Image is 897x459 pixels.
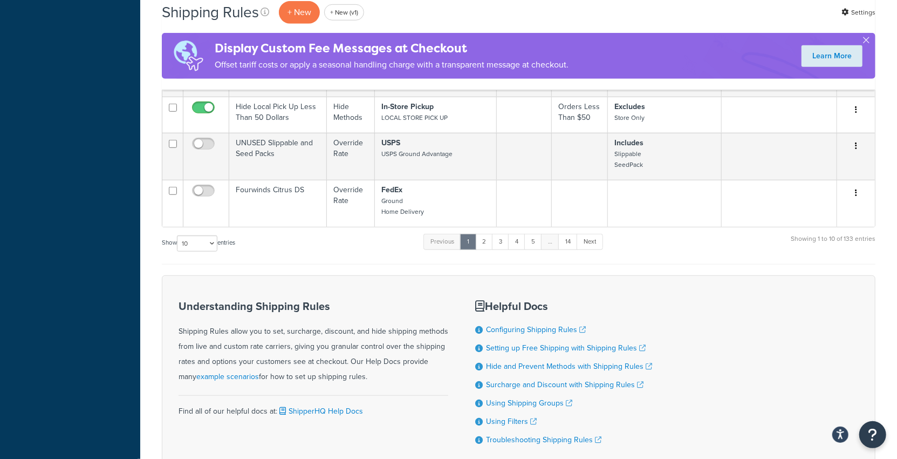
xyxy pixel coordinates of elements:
[508,234,525,250] a: 4
[179,300,448,384] div: Shipping Rules allow you to set, surcharge, discount, and hide shipping methods from live and cus...
[841,5,875,20] a: Settings
[552,97,607,133] td: Orders Less Than $50
[327,180,375,227] td: Override Rate
[324,4,364,21] a: + New (v1)
[162,235,235,252] label: Show entries
[614,137,643,148] strong: Includes
[614,149,643,170] small: Slippable SeedPack
[162,2,259,23] h1: Shipping Rules
[277,406,363,417] a: ShipperHQ Help Docs
[558,234,578,250] a: 14
[486,434,601,446] a: Troubleshooting Shipping Rules
[179,300,448,312] h3: Understanding Shipping Rules
[486,397,572,409] a: Using Shipping Groups
[327,97,375,133] td: Hide Methods
[196,371,259,382] a: example scenarios
[802,45,862,67] a: Learn More
[486,342,646,354] a: Setting up Free Shipping with Shipping Rules
[486,416,537,427] a: Using Filters
[524,234,542,250] a: 5
[381,184,402,195] strong: FedEx
[381,101,434,112] strong: In-Store Pickup
[381,196,424,217] small: Ground Home Delivery
[381,113,448,123] small: LOCAL STORE PICK UP
[279,1,320,23] p: + New
[486,324,586,335] a: Configuring Shipping Rules
[460,234,476,250] a: 1
[162,33,215,79] img: duties-banner-06bc72dcb5fe05cb3f9472aba00be2ae8eb53ab6f0d8bb03d382ba314ac3c341.png
[177,235,217,252] select: Showentries
[179,395,448,419] div: Find all of our helpful docs at:
[229,180,327,227] td: Fourwinds Citrus DS
[791,233,875,256] div: Showing 1 to 10 of 133 entries
[327,133,375,180] td: Override Rate
[381,149,453,159] small: USPS Ground Advantage
[423,234,461,250] a: Previous
[486,379,643,390] a: Surcharge and Discount with Shipping Rules
[215,57,569,72] p: Offset tariff costs or apply a seasonal handling charge with a transparent message at checkout.
[475,300,652,312] h3: Helpful Docs
[486,361,652,372] a: Hide and Prevent Methods with Shipping Rules
[541,234,559,250] a: …
[475,234,493,250] a: 2
[215,39,569,57] h4: Display Custom Fee Messages at Checkout
[614,101,645,112] strong: Excludes
[614,113,645,123] small: Store Only
[492,234,509,250] a: 3
[577,234,603,250] a: Next
[229,97,327,133] td: Hide Local Pick Up Less Than 50 Dollars
[381,137,400,148] strong: USPS
[859,421,886,448] button: Open Resource Center
[229,133,327,180] td: UNUSED Slippable and Seed Packs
